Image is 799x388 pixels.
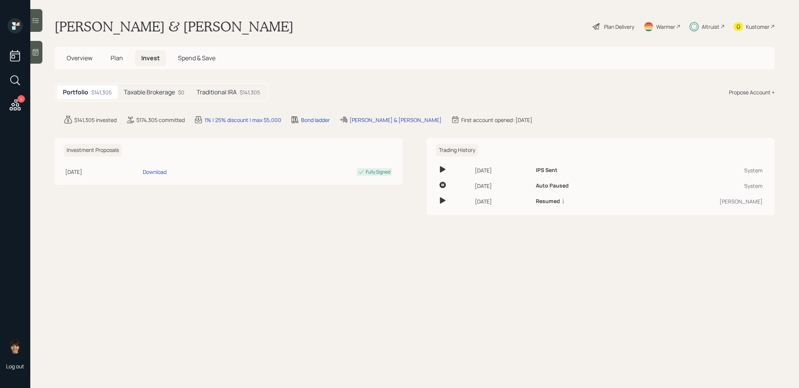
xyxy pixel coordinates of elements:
[143,168,167,176] div: Download
[604,23,634,31] div: Plan Delivery
[204,116,281,124] div: 1% | 25% discount | max $5,000
[65,168,140,176] div: [DATE]
[67,54,92,62] span: Overview
[475,166,530,174] div: [DATE]
[746,23,769,31] div: Kustomer
[136,116,185,124] div: $174,305 committed
[240,88,260,96] div: $141,305
[639,182,763,190] div: System
[63,89,88,96] h5: Portfolio
[639,166,763,174] div: System
[301,116,330,124] div: Bond ladder
[366,169,390,175] div: Fully Signed
[17,95,25,103] div: 4
[124,89,175,96] h5: Taxable Brokerage
[8,338,23,354] img: treva-nostdahl-headshot.png
[729,88,775,96] div: Propose Account +
[141,54,160,62] span: Invest
[178,88,184,96] div: $0
[6,363,24,370] div: Log out
[436,144,478,156] h6: Trading History
[639,197,763,205] div: [PERSON_NAME]
[178,54,215,62] span: Spend & Save
[536,198,560,205] h6: Resumed
[475,182,530,190] div: [DATE]
[656,23,675,31] div: Warmer
[702,23,719,31] div: Altruist
[461,116,532,124] div: First account opened: [DATE]
[475,197,530,205] div: [DATE]
[536,183,569,189] h6: Auto Paused
[74,116,117,124] div: $141,305 invested
[64,144,122,156] h6: Investment Proposals
[55,18,293,35] h1: [PERSON_NAME] & [PERSON_NAME]
[197,89,237,96] h5: Traditional IRA
[350,116,442,124] div: [PERSON_NAME] & [PERSON_NAME]
[536,167,557,174] h6: IPS Sent
[91,88,112,96] div: $141,305
[111,54,123,62] span: Plan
